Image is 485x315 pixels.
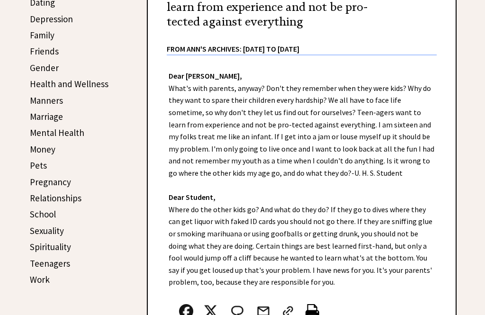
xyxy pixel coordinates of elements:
a: Relationships [30,192,81,204]
a: School [30,208,56,220]
a: Sexuality [30,225,64,236]
a: Gender [30,62,59,73]
a: Money [30,144,55,155]
a: Manners [30,95,63,106]
a: Friends [30,45,59,57]
strong: Dear [PERSON_NAME], [169,71,242,81]
strong: Dear Student, [169,192,216,202]
a: Health and Wellness [30,78,108,90]
a: Teenagers [30,258,70,269]
a: Family [30,29,54,41]
a: Pregnancy [30,176,71,188]
a: Pets [30,160,47,171]
a: Spirituality [30,241,71,252]
a: Mental Health [30,127,84,138]
a: Marriage [30,111,63,122]
a: Depression [30,13,73,25]
a: Work [30,274,50,285]
div: From Ann's Archives: [DATE] to [DATE] [167,29,437,54]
